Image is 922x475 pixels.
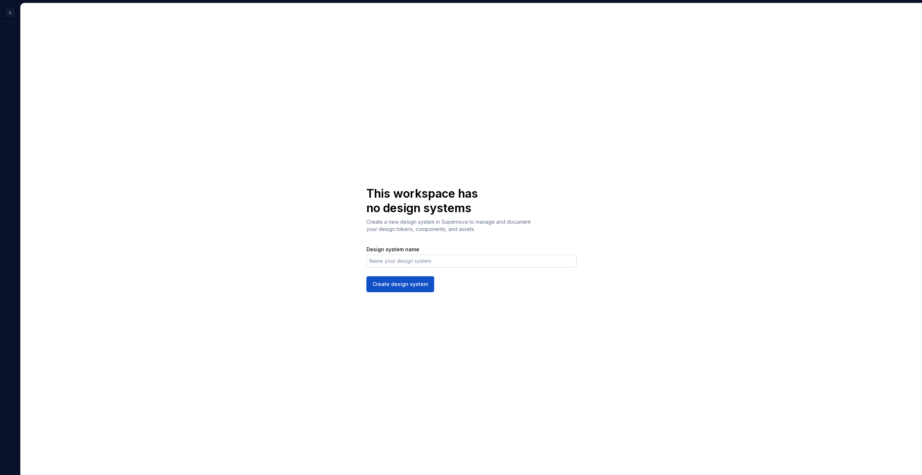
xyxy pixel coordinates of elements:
[366,276,434,292] button: Create design system
[373,281,428,288] span: Create design system
[1,5,19,20] button: L
[6,8,14,17] div: L
[366,246,419,253] label: Design system name
[366,255,577,268] input: Name your design system
[366,186,493,215] h1: This workspace has no design systems
[366,218,535,233] p: Create a new design system in Supernova to manage and document your design tokens, components, an...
